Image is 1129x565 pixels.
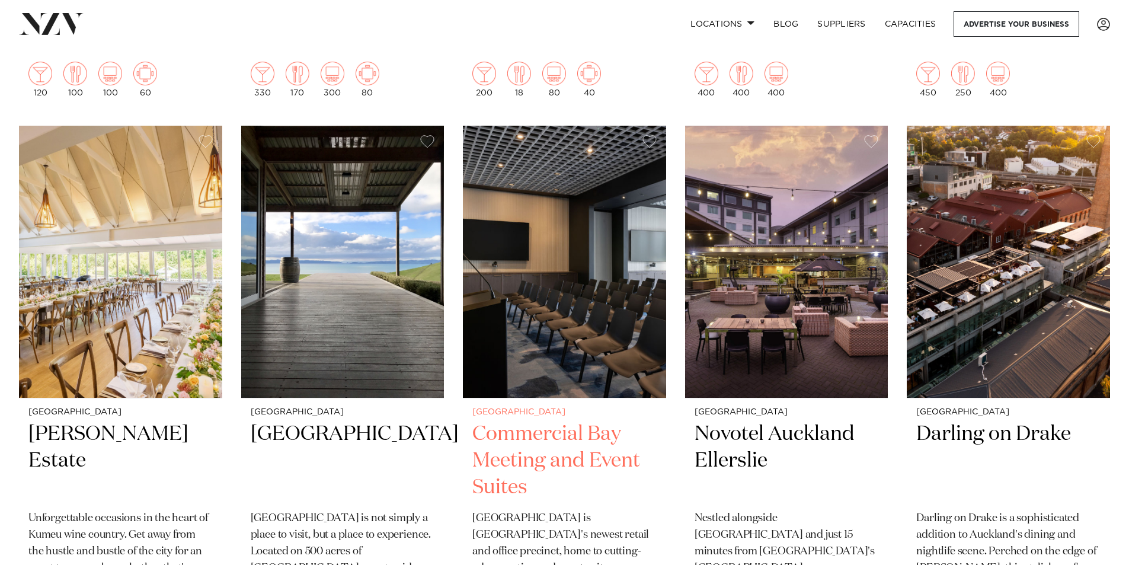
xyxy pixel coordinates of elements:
[916,62,940,97] div: 450
[765,62,788,85] img: theatre.png
[577,62,601,97] div: 40
[986,62,1010,85] img: theatre.png
[356,62,379,97] div: 80
[19,13,84,34] img: nzv-logo.png
[730,62,753,85] img: dining.png
[986,62,1010,97] div: 400
[472,62,496,97] div: 200
[356,62,379,85] img: meeting.png
[133,62,157,97] div: 60
[251,62,274,85] img: cocktail.png
[472,421,657,501] h2: Commercial Bay Meeting and Event Suites
[916,408,1101,417] small: [GEOGRAPHIC_DATA]
[63,62,87,97] div: 100
[695,62,718,97] div: 400
[764,11,808,37] a: BLOG
[875,11,946,37] a: Capacities
[542,62,566,97] div: 80
[951,62,975,85] img: dining.png
[507,62,531,97] div: 18
[28,62,52,97] div: 120
[28,62,52,85] img: cocktail.png
[251,62,274,97] div: 330
[472,62,496,85] img: cocktail.png
[98,62,122,97] div: 100
[286,62,309,85] img: dining.png
[133,62,157,85] img: meeting.png
[286,62,309,97] div: 170
[63,62,87,85] img: dining.png
[251,421,435,501] h2: [GEOGRAPHIC_DATA]
[98,62,122,85] img: theatre.png
[695,62,718,85] img: cocktail.png
[765,62,788,97] div: 400
[951,62,975,97] div: 250
[251,408,435,417] small: [GEOGRAPHIC_DATA]
[730,62,753,97] div: 400
[321,62,344,85] img: theatre.png
[321,62,344,97] div: 300
[916,421,1101,501] h2: Darling on Drake
[695,408,879,417] small: [GEOGRAPHIC_DATA]
[28,421,213,501] h2: [PERSON_NAME] Estate
[954,11,1079,37] a: Advertise your business
[28,408,213,417] small: [GEOGRAPHIC_DATA]
[808,11,875,37] a: SUPPLIERS
[472,408,657,417] small: [GEOGRAPHIC_DATA]
[507,62,531,85] img: dining.png
[907,126,1110,398] img: Aerial view of Darling on Drake
[542,62,566,85] img: theatre.png
[695,421,879,501] h2: Novotel Auckland Ellerslie
[681,11,764,37] a: Locations
[916,62,940,85] img: cocktail.png
[577,62,601,85] img: meeting.png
